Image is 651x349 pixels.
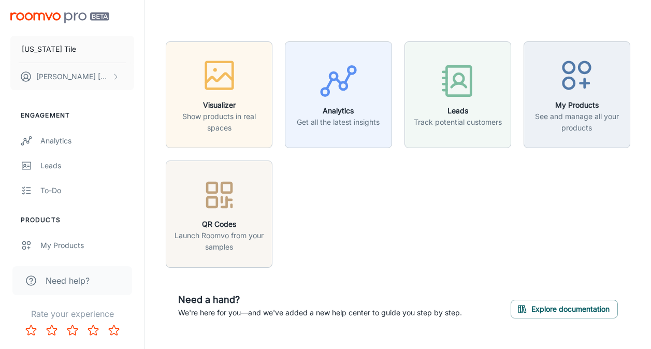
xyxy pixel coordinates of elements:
button: Rate 4 star [83,320,104,341]
h6: Leads [414,105,502,117]
a: AnalyticsGet all the latest insights [285,89,392,99]
p: Rate your experience [8,308,136,320]
p: See and manage all your products [530,111,624,134]
button: [US_STATE] Tile [10,36,134,63]
button: Rate 3 star [62,320,83,341]
p: Show products in real spaces [172,111,266,134]
h6: Visualizer [172,99,266,111]
div: Leads [40,160,134,171]
button: My ProductsSee and manage all your products [524,41,630,148]
a: QR CodesLaunch Roomvo from your samples [166,208,272,219]
p: Get all the latest insights [297,117,380,128]
p: [US_STATE] Tile [22,43,76,55]
span: Need help? [46,274,90,287]
p: Track potential customers [414,117,502,128]
button: Rate 1 star [21,320,41,341]
button: LeadsTrack potential customers [404,41,511,148]
a: My ProductsSee and manage all your products [524,89,630,99]
h6: Analytics [297,105,380,117]
button: Rate 5 star [104,320,124,341]
div: My Products [40,240,134,251]
button: [PERSON_NAME] [PERSON_NAME] [10,63,134,90]
div: Analytics [40,135,134,147]
h6: My Products [530,99,624,111]
p: Launch Roomvo from your samples [172,230,266,253]
button: AnalyticsGet all the latest insights [285,41,392,148]
a: LeadsTrack potential customers [404,89,511,99]
h6: Need a hand? [178,293,462,307]
h6: QR Codes [172,219,266,230]
img: Roomvo PRO Beta [10,12,109,23]
p: We're here for you—and we've added a new help center to guide you step by step. [178,307,462,318]
button: Explore documentation [511,300,618,318]
div: To-do [40,185,134,196]
a: Explore documentation [511,303,618,313]
button: Rate 2 star [41,320,62,341]
button: VisualizerShow products in real spaces [166,41,272,148]
button: QR CodesLaunch Roomvo from your samples [166,161,272,267]
p: [PERSON_NAME] [PERSON_NAME] [36,71,109,82]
